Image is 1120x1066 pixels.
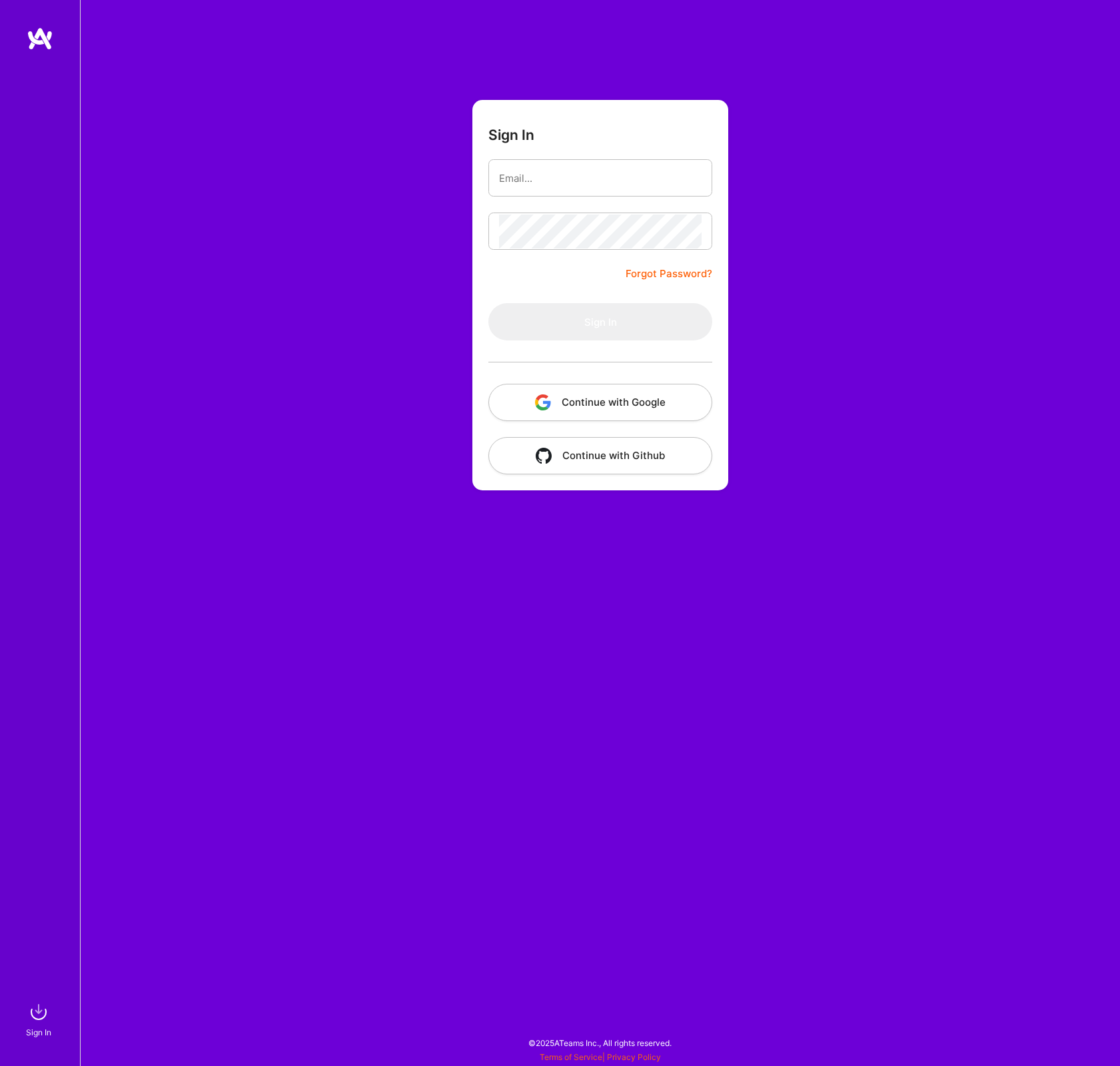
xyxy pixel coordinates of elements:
[536,448,552,464] img: icon
[27,27,53,51] img: logo
[488,437,712,474] button: Continue with Github
[540,1052,602,1062] a: Terms of Service
[535,394,551,410] img: icon
[607,1052,661,1062] a: Privacy Policy
[488,384,712,421] button: Continue with Google
[80,1026,1120,1059] div: © 2025 ATeams Inc., All rights reserved.
[540,1052,661,1062] span: |
[26,1025,51,1039] div: Sign In
[25,999,52,1025] img: sign in
[488,303,712,340] button: Sign In
[28,999,52,1039] a: sign inSign In
[488,127,534,143] h3: Sign In
[499,161,702,195] input: Email...
[626,266,712,282] a: Forgot Password?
